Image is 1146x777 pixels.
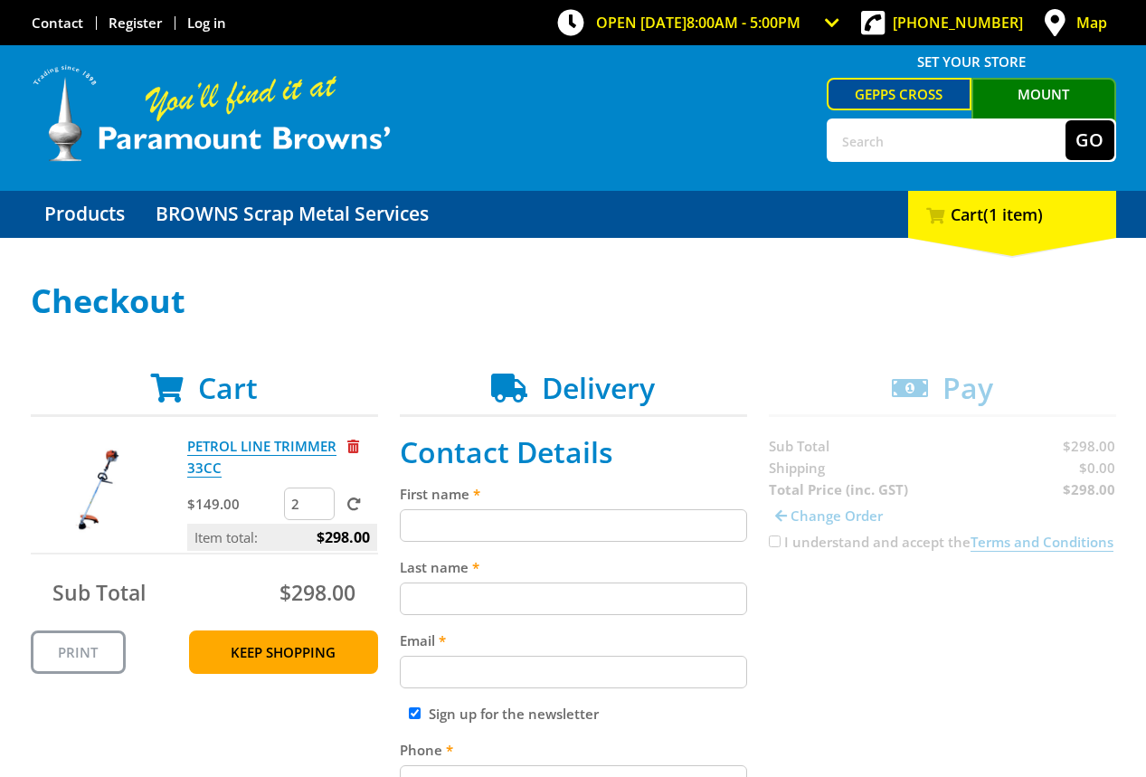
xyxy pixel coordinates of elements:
[187,493,280,515] p: $149.00
[400,583,747,615] input: Please enter your last name.
[542,368,655,407] span: Delivery
[400,739,747,761] label: Phone
[109,14,162,32] a: Go to the registration page
[400,656,747,688] input: Please enter your email address.
[31,630,126,674] a: Print
[429,705,599,723] label: Sign up for the newsletter
[52,578,146,607] span: Sub Total
[400,630,747,651] label: Email
[187,524,377,551] p: Item total:
[400,509,747,542] input: Please enter your first name.
[400,556,747,578] label: Last name
[31,283,1116,319] h1: Checkout
[317,524,370,551] span: $298.00
[971,78,1116,139] a: Mount [PERSON_NAME]
[687,13,800,33] span: 8:00am - 5:00pm
[908,191,1116,238] div: Cart
[142,191,442,238] a: Go to the BROWNS Scrap Metal Services page
[983,204,1043,225] span: (1 item)
[45,435,154,544] img: PETROL LINE TRIMMER 33CC
[31,191,138,238] a: Go to the Products page
[827,78,971,110] a: Gepps Cross
[32,14,83,32] a: Go to the Contact page
[400,435,747,469] h2: Contact Details
[198,368,258,407] span: Cart
[189,630,378,674] a: Keep Shopping
[596,13,800,33] span: OPEN [DATE]
[829,120,1065,160] input: Search
[400,483,747,505] label: First name
[347,437,359,455] a: Remove from cart
[1065,120,1114,160] button: Go
[187,437,336,478] a: PETROL LINE TRIMMER 33CC
[827,47,1116,76] span: Set your store
[31,63,393,164] img: Paramount Browns'
[279,578,355,607] span: $298.00
[187,14,226,32] a: Log in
